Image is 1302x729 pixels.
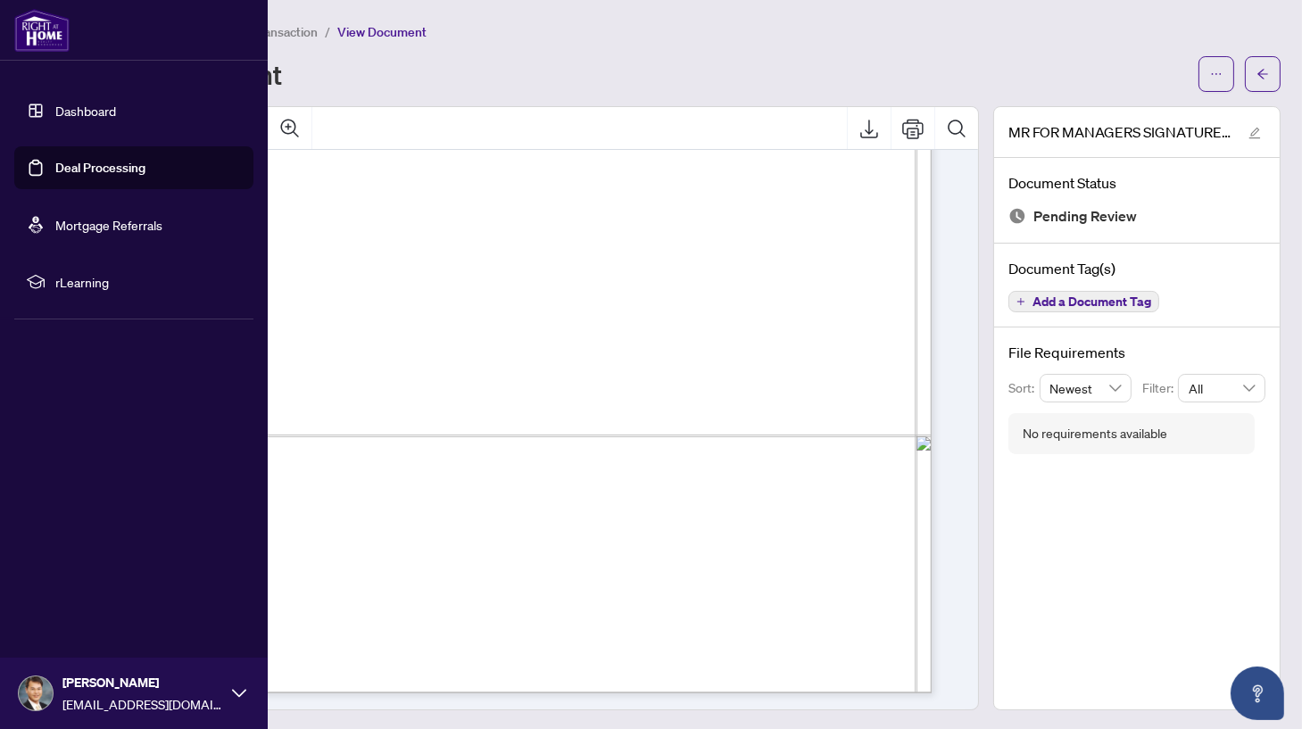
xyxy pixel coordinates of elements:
[55,160,145,176] a: Deal Processing
[1008,258,1265,279] h4: Document Tag(s)
[1256,68,1269,80] span: arrow-left
[55,217,162,233] a: Mortgage Referrals
[1008,172,1265,194] h4: Document Status
[1023,424,1167,443] div: No requirements available
[1008,291,1159,312] button: Add a Document Tag
[19,676,53,710] img: Profile Icon
[1033,204,1137,228] span: Pending Review
[1210,68,1223,80] span: ellipsis
[1142,378,1178,398] p: Filter:
[1050,375,1122,402] span: Newest
[14,9,70,52] img: logo
[1032,295,1151,308] span: Add a Document Tag
[1248,127,1261,139] span: edit
[55,103,116,119] a: Dashboard
[1008,207,1026,225] img: Document Status
[1008,121,1232,143] span: MR FOR MANAGERS SIGNATURE EXECUTED.pdf
[62,694,223,714] span: [EMAIL_ADDRESS][DOMAIN_NAME]
[1189,375,1255,402] span: All
[62,673,223,692] span: [PERSON_NAME]
[1231,667,1284,720] button: Open asap
[1008,342,1265,363] h4: File Requirements
[222,24,318,40] span: View Transaction
[1008,378,1040,398] p: Sort:
[325,21,330,42] li: /
[55,272,241,292] span: rLearning
[337,24,427,40] span: View Document
[1016,297,1025,306] span: plus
